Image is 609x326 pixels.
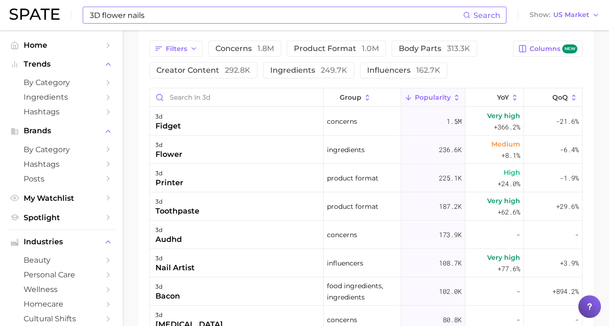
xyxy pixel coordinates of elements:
span: by Category [24,78,99,87]
span: Industries [24,238,99,246]
span: concerns [327,116,357,127]
input: Search in 3d [150,88,323,106]
button: Popularity [401,88,465,107]
button: ShowUS Market [527,9,602,21]
span: +3.9% [560,257,579,269]
span: beauty [24,256,99,265]
span: product format [327,172,378,184]
span: QoQ [552,94,568,101]
button: 3dnail artistinfluencers108.7kVery high+77.6%+3.9% [150,249,582,277]
span: ingredients [270,67,347,74]
span: Hashtags [24,107,99,116]
span: product format [294,45,379,52]
div: audhd [155,234,182,245]
span: personal care [24,270,99,279]
div: 3d [155,196,199,207]
span: Spotlight [24,213,99,222]
span: ingredients [327,144,365,155]
div: 3d [155,168,183,179]
span: Brands [24,127,99,135]
span: 1.0m [362,44,379,53]
span: -21.6% [556,116,579,127]
span: new [562,44,577,53]
span: 108.7k [439,257,462,269]
a: Hashtags [8,157,115,172]
span: 1.8m [257,44,274,53]
span: influencers [367,67,440,74]
div: printer [155,177,183,189]
span: 173.9k [439,229,462,240]
button: 3dfloweringredients236.6kMedium+8.1%-6.4% [150,136,582,164]
span: +8.1% [501,150,520,161]
span: Posts [24,174,99,183]
span: wellness [24,285,99,294]
span: +24.0% [497,178,520,189]
a: by Category [8,75,115,90]
div: 3d [155,224,182,236]
span: concerns [215,45,274,52]
span: group [340,94,361,101]
span: cultural shifts [24,314,99,323]
button: Trends [8,57,115,71]
span: homecare [24,300,99,309]
span: 236.6k [439,144,462,155]
a: homecare [8,297,115,311]
button: Columnsnew [513,41,583,57]
a: My Watchlist [8,191,115,206]
button: 3daudhdconcerns173.9k-- [150,221,582,249]
span: Ingredients [24,93,99,102]
span: - [575,229,579,240]
span: 225.1k [439,172,462,184]
span: 187.2k [439,201,462,212]
span: 80.8k [443,314,462,326]
div: flower [155,149,182,160]
span: My Watchlist [24,194,99,203]
button: Brands [8,124,115,138]
a: Hashtags [8,104,115,119]
a: personal care [8,267,115,282]
div: 3d [155,139,182,151]
div: fidget [155,120,181,132]
span: - [516,314,520,326]
a: Posts [8,172,115,186]
button: group [324,88,401,107]
span: creator content [156,67,250,74]
div: 3d [155,281,180,292]
div: toothpaste [155,206,199,217]
span: -1.9% [560,172,579,184]
span: +894.2% [552,286,579,297]
button: 3dfidgetconcerns1.5mVery high+366.2%-21.6% [150,107,582,136]
img: SPATE [9,9,60,20]
span: +77.6% [497,263,520,275]
button: Industries [8,235,115,249]
a: wellness [8,282,115,297]
input: Search here for a brand, industry, or ingredient [89,7,463,23]
span: 102.0k [439,286,462,297]
span: 249.7k [321,66,347,75]
a: cultural shifts [8,311,115,326]
span: - [516,229,520,240]
span: Medium [491,138,520,150]
span: 1.5m [446,116,462,127]
span: Search [473,11,500,20]
span: food ingredients, ingredients [327,280,397,303]
div: 3d [155,111,181,122]
span: concerns [327,229,357,240]
span: concerns [327,314,357,326]
div: nail artist [155,262,195,274]
span: Popularity [415,94,451,101]
div: 3d [155,253,195,264]
div: 3d [155,309,223,321]
button: Filters [149,41,203,57]
span: 292.8k [225,66,250,75]
span: +29.6% [556,201,579,212]
span: 313.3k [447,44,470,53]
button: QoQ [524,88,582,107]
a: Spotlight [8,210,115,225]
span: High [504,167,520,178]
span: Very high [487,252,520,263]
span: YoY [497,94,509,101]
span: +62.6% [497,206,520,218]
span: - [575,314,579,326]
span: Home [24,41,99,50]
